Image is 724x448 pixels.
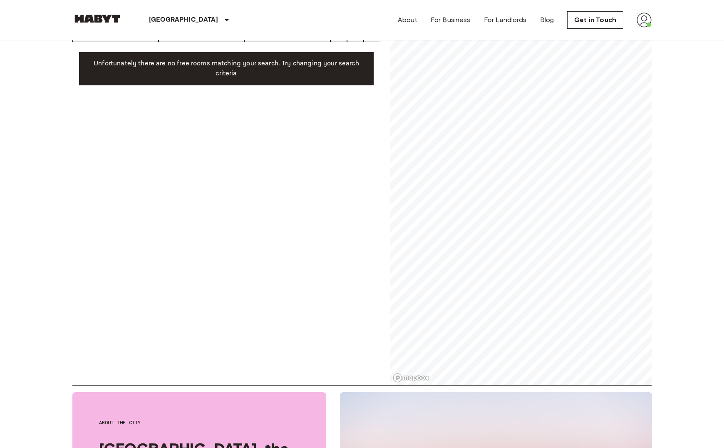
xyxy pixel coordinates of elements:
p: [GEOGRAPHIC_DATA] [149,15,218,25]
a: For Business [431,15,471,25]
a: Mapbox logo [393,373,429,383]
a: For Landlords [484,15,527,25]
a: About [398,15,417,25]
p: Unfortunately there are no free rooms matching your search. Try changing your search criteria [86,59,367,79]
a: Get in Touch [567,11,623,29]
img: Habyt [72,15,122,23]
a: Blog [540,15,554,25]
img: avatar [637,12,652,27]
span: About the city [99,419,300,426]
